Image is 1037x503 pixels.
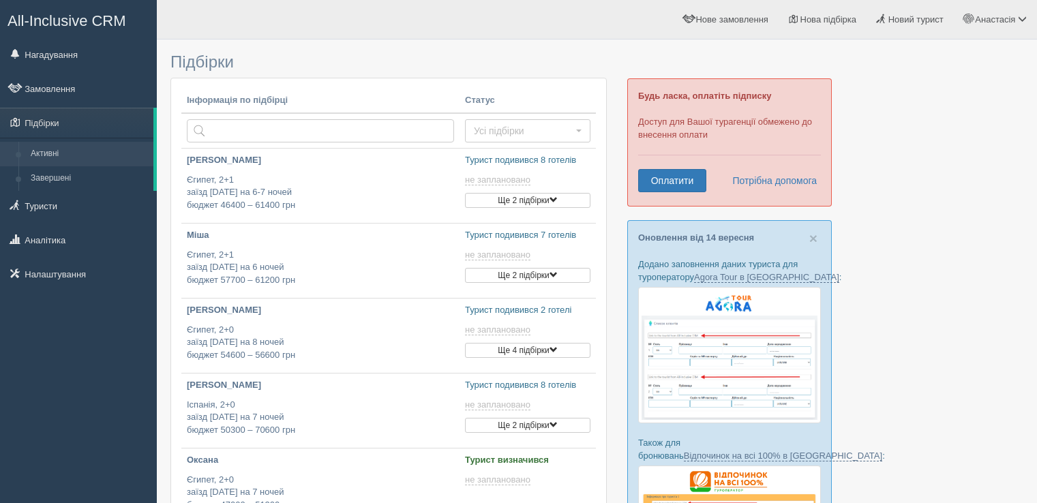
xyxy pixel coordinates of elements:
[465,304,590,317] p: Турист подивився 2 готелі
[465,418,590,433] button: Ще 2 підбірки
[465,174,533,185] a: не заплановано
[474,124,573,138] span: Усі підбірки
[181,224,460,298] a: Міша Єгипет, 2+1заїзд [DATE] на 6 ночейбюджет 57700 – 61200 грн
[465,174,530,185] span: не заплановано
[465,249,533,260] a: не заплановано
[187,324,454,362] p: Єгипет, 2+0 заїзд [DATE] на 8 ночей бюджет 54600 – 56600 грн
[638,91,771,101] b: Будь ласка, оплатіть підписку
[460,89,596,113] th: Статус
[187,154,454,167] p: [PERSON_NAME]
[187,379,454,392] p: [PERSON_NAME]
[465,324,533,335] a: не заплановано
[465,399,533,410] a: не заплановано
[695,14,768,25] span: Нове замовлення
[181,374,460,448] a: [PERSON_NAME] Іспанія, 2+0заїзд [DATE] на 7 ночейбюджет 50300 – 70600 грн
[888,14,944,25] span: Новий турист
[187,399,454,437] p: Іспанія, 2+0 заїзд [DATE] на 7 ночей бюджет 50300 – 70600 грн
[809,231,817,245] button: Close
[694,272,839,283] a: Agora Tour в [GEOGRAPHIC_DATA]
[809,230,817,246] span: ×
[187,174,454,212] p: Єгипет, 2+1 заїзд [DATE] на 6-7 ночей бюджет 46400 – 61400 грн
[465,154,590,167] p: Турист подивився 8 готелів
[465,268,590,283] button: Ще 2 підбірки
[638,258,821,284] p: Додано заповнення даних туриста для туроператору :
[638,287,821,423] img: agora-tour-%D1%84%D0%BE%D1%80%D0%BC%D0%B0-%D0%B1%D1%80%D0%BE%D0%BD%D1%8E%D0%B2%D0%B0%D0%BD%D0%BD%...
[638,436,821,462] p: Також для бронювань :
[723,169,817,192] a: Потрібна допомога
[170,52,234,71] span: Підбірки
[465,454,590,467] p: Турист визначився
[465,249,530,260] span: не заплановано
[975,14,1015,25] span: Анастасія
[181,299,460,373] a: [PERSON_NAME] Єгипет, 2+0заїзд [DATE] на 8 ночейбюджет 54600 – 56600 грн
[187,304,454,317] p: [PERSON_NAME]
[800,14,857,25] span: Нова підбірка
[7,12,126,29] span: All-Inclusive CRM
[465,343,590,358] button: Ще 4 підбірки
[465,324,530,335] span: не заплановано
[684,451,882,461] a: Відпочинок на всі 100% в [GEOGRAPHIC_DATA]
[187,454,454,467] p: Оксана
[187,229,454,242] p: Міша
[627,78,832,207] div: Доступ для Вашої турагенції обмежено до внесення оплати
[187,119,454,142] input: Пошук за країною або туристом
[25,142,153,166] a: Активні
[465,474,530,485] span: не заплановано
[465,193,590,208] button: Ще 2 підбірки
[465,119,590,142] button: Усі підбірки
[638,232,754,243] a: Оновлення від 14 вересня
[465,229,590,242] p: Турист подивився 7 готелів
[187,249,454,287] p: Єгипет, 2+1 заїзд [DATE] на 6 ночей бюджет 57700 – 61200 грн
[25,166,153,191] a: Завершені
[465,474,533,485] a: не заплановано
[465,379,590,392] p: Турист подивився 8 готелів
[1,1,156,38] a: All-Inclusive CRM
[638,169,706,192] a: Оплатити
[181,149,460,223] a: [PERSON_NAME] Єгипет, 2+1заїзд [DATE] на 6-7 ночейбюджет 46400 – 61400 грн
[181,89,460,113] th: Інформація по підбірці
[465,399,530,410] span: не заплановано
